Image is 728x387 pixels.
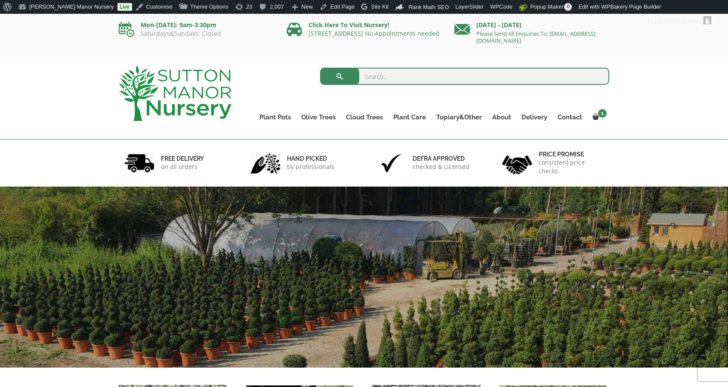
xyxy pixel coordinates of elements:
[320,68,610,85] input: Search...
[645,14,715,28] a: Hi,
[119,30,274,37] p: Saturdays&Sundays: Closed
[408,4,449,10] span: Rank Math SEO
[564,3,572,11] span: 0
[117,3,132,11] a: Live
[287,155,334,162] h6: hand picked
[476,30,595,44] a: Please Send All Enquiries To: [EMAIL_ADDRESS][DOMAIN_NAME]
[552,111,587,123] a: Contact
[388,111,431,123] a: Plant Care
[308,21,389,29] a: Click Here To Visit Nursery!
[376,152,406,174] img: 3.jpg
[587,111,609,123] a: 1
[161,155,204,162] h6: FREE DELIVERY
[431,111,487,123] a: Topiary&Other
[371,3,389,10] span: Site Kit
[487,111,516,123] a: About
[454,20,609,30] p: [DATE] - [DATE]
[516,111,552,123] a: Delivery
[413,155,469,162] h6: Defra approved
[539,150,604,158] h6: Price promise
[598,109,607,118] span: 1
[43,320,666,372] h1: FREE UK DELIVERY UK’S LEADING SUPPLIERS OF TREES & POTS
[539,158,604,175] p: consistent price checks
[308,29,439,37] a: [STREET_ADDRESS] No Appointments needed
[655,17,701,24] span: [PERSON_NAME]
[296,111,341,123] a: Olive Trees
[502,150,532,176] img: 4.jpg
[341,111,388,123] a: Cloud Trees
[254,111,296,123] a: Plant Pots
[119,20,274,30] p: Mon-[DATE]: 9am-3:30pm
[161,162,204,171] p: on all orders
[413,162,469,171] p: checked & Licensed
[124,152,154,174] img: 1.jpg
[250,152,281,174] img: 2.jpg
[119,66,231,121] img: logo
[287,162,334,171] p: by professionals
